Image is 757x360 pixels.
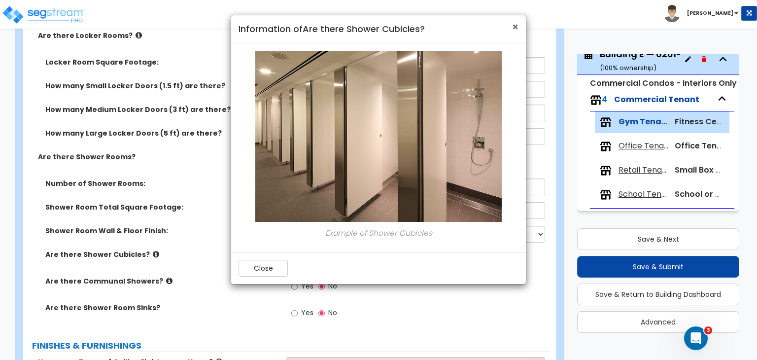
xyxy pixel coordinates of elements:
img: 231.JPG [255,51,502,222]
span: × [512,20,518,34]
button: Close [239,260,288,277]
h4: Information of Are there Shower Cubicles? [239,23,518,36]
em: Example of Shower Cubicles [325,228,432,238]
button: Close [512,22,518,32]
iframe: Intercom live chat [684,326,708,350]
span: 3 [704,326,712,334]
